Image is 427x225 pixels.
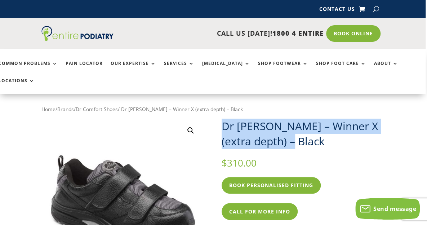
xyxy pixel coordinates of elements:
[117,29,323,38] p: CALL US [DATE]!
[222,156,227,169] span: $
[164,61,194,76] a: Services
[76,106,118,112] a: Dr Comfort Shoes
[41,106,55,112] a: Home
[373,205,416,213] span: Send message
[272,29,324,37] span: 1800 4 ENTIRE
[41,105,383,114] nav: Breadcrumb
[111,61,156,76] a: Our Expertise
[66,61,103,76] a: Pain Locator
[374,61,398,76] a: About
[222,119,383,149] h1: Dr [PERSON_NAME] – Winner X (extra depth) – Black
[319,6,355,14] a: Contact Us
[202,61,250,76] a: [MEDICAL_DATA]
[316,61,366,76] a: Shop Foot Care
[258,61,308,76] a: Shop Footwear
[355,198,420,220] button: Send message
[184,124,197,137] a: View full-screen image gallery
[41,26,114,41] img: logo (1)
[57,106,74,112] a: Brands
[222,156,257,169] bdi: 310.00
[222,203,298,220] a: Call For More Info
[222,177,321,194] a: Book Personalised Fitting
[41,35,114,43] a: Entire Podiatry
[326,25,381,42] a: Book Online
